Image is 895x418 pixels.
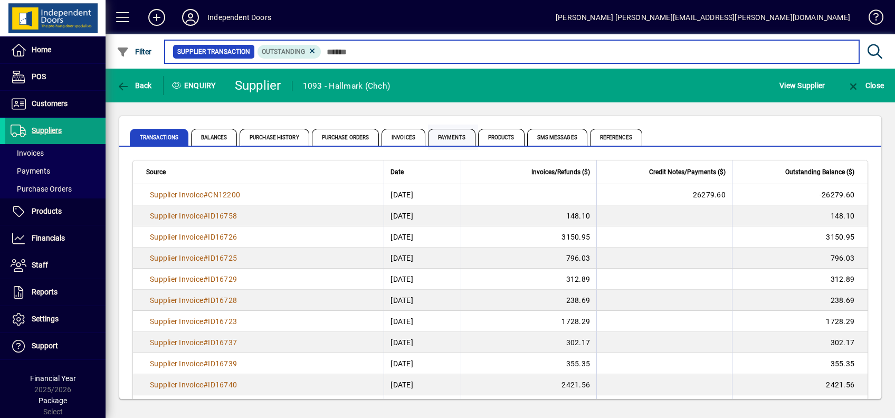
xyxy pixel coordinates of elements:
td: 148.10 [732,205,868,226]
span: # [203,275,208,283]
a: Supplier Invoice#ID16725 [146,252,241,264]
div: [PERSON_NAME] [PERSON_NAME][EMAIL_ADDRESS][PERSON_NAME][DOMAIN_NAME] [556,9,850,26]
a: Knowledge Base [861,2,882,36]
span: Invoices [382,129,425,146]
span: Close [847,81,884,90]
span: Supplier Invoice [150,338,203,347]
span: Supplier Invoice [150,191,203,199]
span: Invoices [11,149,44,157]
span: Financial Year [30,374,76,383]
a: Supplier Invoice#ID16739 [146,358,241,369]
span: Reports [32,288,58,296]
a: Reports [5,279,106,306]
td: 148.10 [461,205,596,226]
td: [DATE] [384,205,461,226]
span: Supplier Invoice [150,233,203,241]
td: [DATE] [384,226,461,248]
span: ID16740 [208,381,237,389]
a: Purchase Orders [5,180,106,198]
a: Financials [5,225,106,252]
span: # [203,212,208,220]
td: 355.35 [461,353,596,374]
div: Enquiry [164,77,227,94]
a: Supplier Invoice#ID16726 [146,231,241,243]
td: [DATE] [384,374,461,395]
span: # [203,338,208,347]
span: # [203,233,208,241]
span: ID16737 [208,338,237,347]
td: 2463.16 [461,395,596,416]
td: [DATE] [384,184,461,205]
span: Credit Notes/Payments ($) [649,166,726,178]
span: Customers [32,99,68,108]
a: Supplier Invoice#ID16729 [146,273,241,285]
a: Staff [5,252,106,279]
button: View Supplier [777,76,827,95]
a: Home [5,37,106,63]
td: 302.17 [732,332,868,353]
span: Source [146,166,166,178]
td: [DATE] [384,290,461,311]
button: Add [140,8,174,27]
app-page-header-button: Close enquiry [836,76,895,95]
td: 796.03 [732,248,868,269]
span: Supplier Invoice [150,359,203,368]
td: 796.03 [461,248,596,269]
span: View Supplier [779,77,825,94]
td: 2421.56 [461,374,596,395]
span: Products [32,207,62,215]
td: [DATE] [384,332,461,353]
span: ID16725 [208,254,237,262]
button: Profile [174,8,207,27]
span: Settings [32,315,59,323]
td: 2421.56 [732,374,868,395]
span: Purchase History [240,129,309,146]
span: Supplier Transaction [177,46,250,57]
td: [DATE] [384,395,461,416]
span: Payments [428,129,475,146]
span: Products [478,129,525,146]
span: # [203,191,208,199]
div: Supplier [235,77,281,94]
span: Supplier Invoice [150,317,203,326]
span: # [203,359,208,368]
a: POS [5,64,106,90]
a: Settings [5,306,106,332]
td: 26279.60 [596,184,732,205]
td: 238.69 [461,290,596,311]
a: Payments [5,162,106,180]
div: 1093 - Hallmark (Chch) [303,78,391,94]
span: Financials [32,234,65,242]
td: [DATE] [384,353,461,374]
a: Support [5,333,106,359]
span: References [590,129,642,146]
span: CN12200 [208,191,240,199]
td: 3150.95 [461,226,596,248]
span: Supplier Invoice [150,254,203,262]
span: Supplier Invoice [150,275,203,283]
span: ID16729 [208,275,237,283]
td: 3150.95 [732,226,868,248]
a: Customers [5,91,106,117]
td: -26279.60 [732,184,868,205]
span: Purchase Orders [11,185,72,193]
span: # [203,381,208,389]
div: Date [391,166,454,178]
a: Supplier Invoice#ID16758 [146,210,241,222]
span: ID16758 [208,212,237,220]
td: 1728.29 [461,311,596,332]
td: 302.17 [461,332,596,353]
span: Transactions [130,129,188,146]
span: POS [32,72,46,81]
span: Home [32,45,51,54]
td: 2463.16 [732,395,868,416]
span: Date [391,166,404,178]
span: Outstanding [262,48,305,55]
span: # [203,296,208,305]
td: [DATE] [384,248,461,269]
span: SMS Messages [527,129,587,146]
td: 238.69 [732,290,868,311]
span: Outstanding Balance ($) [785,166,854,178]
span: Supplier Invoice [150,296,203,305]
button: Back [114,76,155,95]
